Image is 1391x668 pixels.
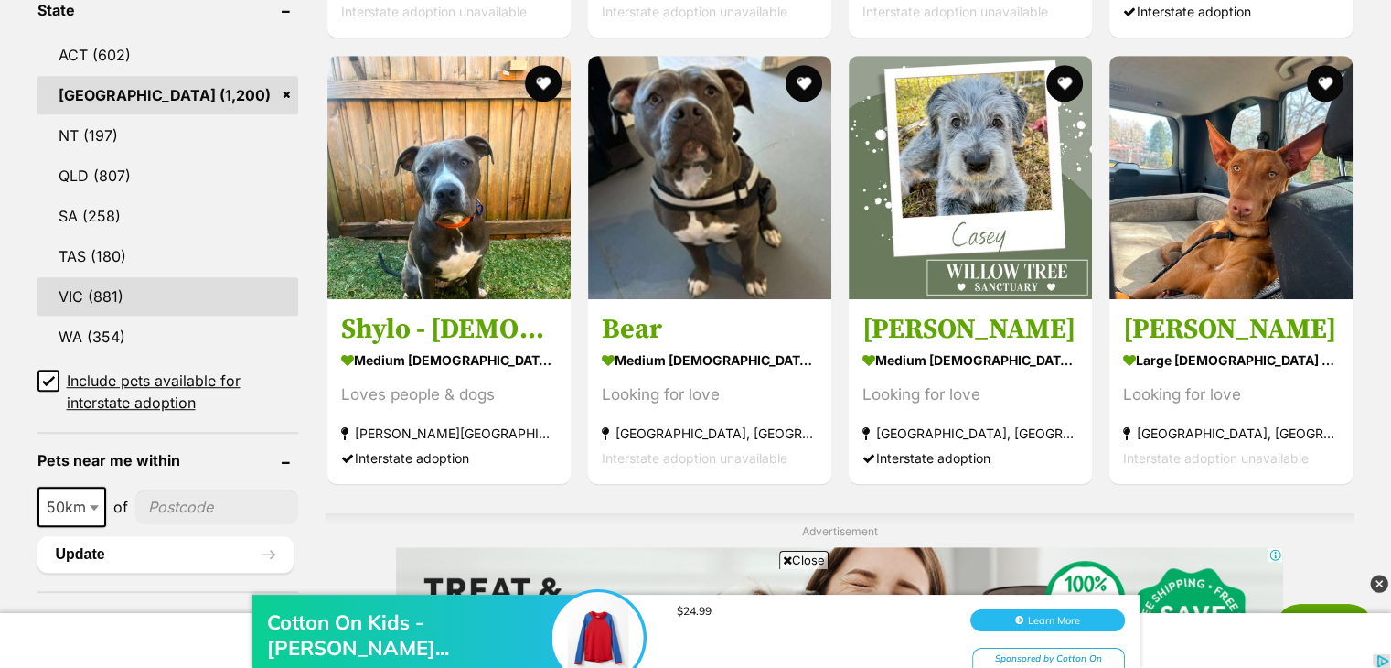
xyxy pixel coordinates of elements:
a: Shylo - [DEMOGRAPHIC_DATA] American Staffy X medium [DEMOGRAPHIC_DATA] Dog Loves people & dogs [P... [327,298,571,484]
img: Shylo - 1 Year Old American Staffy X - American Staffordshire Terrier Dog [327,56,571,299]
div: Looking for love [602,382,818,407]
span: 50km [37,487,106,527]
strong: medium [DEMOGRAPHIC_DATA] Dog [602,347,818,373]
button: Learn More [970,51,1125,73]
img: close_grey_3x.png [1370,575,1388,593]
strong: [PERSON_NAME][GEOGRAPHIC_DATA], [GEOGRAPHIC_DATA] [341,421,557,446]
span: Interstate adoption unavailable [1123,450,1309,466]
a: [PERSON_NAME] large [DEMOGRAPHIC_DATA] Dog Looking for love [GEOGRAPHIC_DATA], [GEOGRAPHIC_DATA] ... [1109,298,1353,484]
button: Update [37,536,294,573]
h3: Bear [602,312,818,347]
span: Include pets available for interstate adoption [67,370,298,414]
span: Interstate adoption unavailable [602,450,787,466]
a: NT (197) [37,116,298,155]
a: SA (258) [37,197,298,235]
a: [PERSON_NAME] medium [DEMOGRAPHIC_DATA] Dog Looking for love [GEOGRAPHIC_DATA], [GEOGRAPHIC_DATA]... [849,298,1092,484]
div: Interstate adoption [862,446,1078,470]
div: Sponsored by Cotton On [972,90,1125,113]
div: Cotton On Kids - [PERSON_NAME]... [267,51,560,102]
div: Loves people & dogs [341,382,557,407]
div: Interstate adoption [341,446,557,470]
strong: [GEOGRAPHIC_DATA], [GEOGRAPHIC_DATA] [1123,421,1339,446]
span: Interstate adoption unavailable [602,5,787,20]
span: of [113,496,128,518]
strong: medium [DEMOGRAPHIC_DATA] Dog [862,347,1078,373]
div: Looking for love [862,382,1078,407]
strong: [GEOGRAPHIC_DATA], [GEOGRAPHIC_DATA] [862,421,1078,446]
div: Looking for love [1123,382,1339,407]
a: QLD (807) [37,156,298,195]
a: WA (354) [37,318,298,356]
input: postcode [135,490,298,524]
span: 50km [39,494,104,520]
header: Pets near me within [37,452,298,469]
span: Interstate adoption unavailable [862,5,1048,20]
a: VIC (881) [37,277,298,316]
span: Interstate adoption unavailable [341,5,527,20]
h3: Shylo - [DEMOGRAPHIC_DATA] American Staffy X [341,312,557,347]
img: Casey - Australian Cattle Dog [849,56,1092,299]
h3: [PERSON_NAME] [1123,312,1339,347]
img: Bear - American Staffordshire Terrier Dog [588,56,831,299]
button: favourite [1046,65,1083,102]
span: Close [779,551,829,569]
header: State [37,2,298,18]
div: $24.99 [677,46,951,59]
strong: large [DEMOGRAPHIC_DATA] Dog [1123,347,1339,373]
a: TAS (180) [37,237,298,275]
a: ACT (602) [37,36,298,74]
img: Cotton On Kids - Flynn... [552,34,644,125]
a: Bear medium [DEMOGRAPHIC_DATA] Dog Looking for love [GEOGRAPHIC_DATA], [GEOGRAPHIC_DATA] Intersta... [588,298,831,484]
button: favourite [525,65,562,102]
button: favourite [786,65,822,102]
a: [GEOGRAPHIC_DATA] (1,200) [37,76,298,114]
img: Samira - Pharaoh Hound Dog [1109,56,1353,299]
button: favourite [1307,65,1343,102]
strong: medium [DEMOGRAPHIC_DATA] Dog [341,347,557,373]
a: Include pets available for interstate adoption [37,370,298,414]
h3: [PERSON_NAME] [862,312,1078,347]
strong: [GEOGRAPHIC_DATA], [GEOGRAPHIC_DATA] [602,421,818,446]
